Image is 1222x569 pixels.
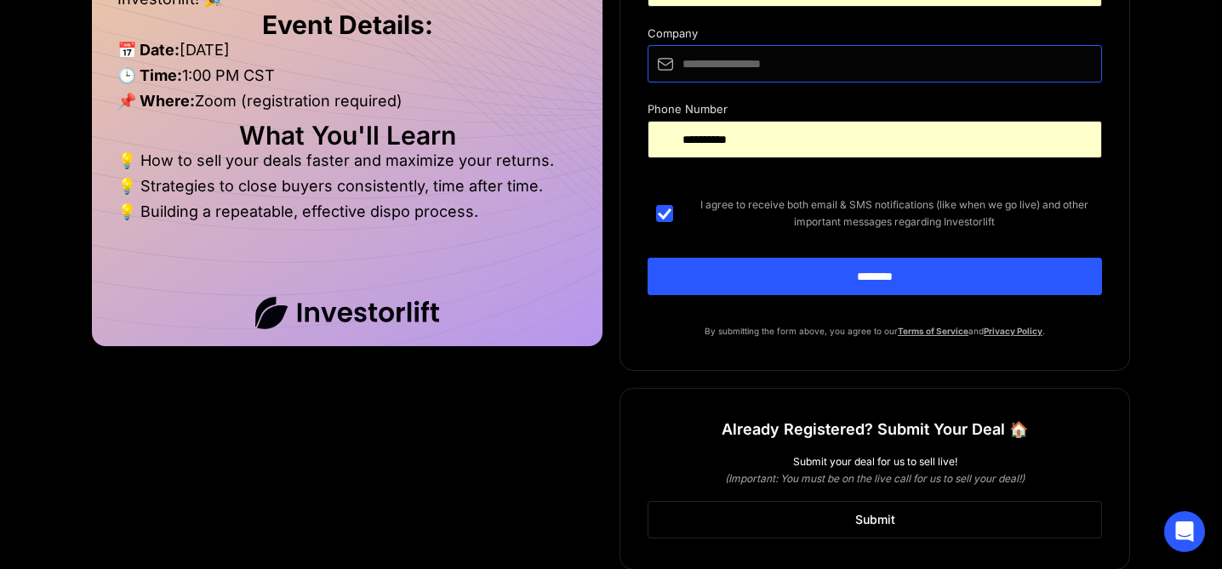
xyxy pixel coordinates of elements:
[648,453,1102,470] div: Submit your deal for us to sell live!
[117,152,577,178] li: 💡 How to sell your deals faster and maximize your returns.
[722,414,1028,445] h1: Already Registered? Submit Your Deal 🏠
[117,127,577,144] h2: What You'll Learn
[648,501,1102,538] a: Submit
[262,9,433,40] strong: Event Details:
[725,472,1025,485] em: (Important: You must be on the live call for us to sell your deal!)
[984,326,1042,336] a: Privacy Policy
[648,27,1102,45] div: Company
[648,103,1102,121] div: Phone Number
[117,203,577,220] li: 💡 Building a repeatable, effective dispo process.
[898,326,968,336] a: Terms of Service
[117,92,195,110] strong: 📌 Where:
[117,67,577,93] li: 1:00 PM CST
[117,66,182,84] strong: 🕒 Time:
[117,93,577,118] li: Zoom (registration required)
[648,322,1102,339] p: By submitting the form above, you agree to our and .
[117,178,577,203] li: 💡 Strategies to close buyers consistently, time after time.
[117,42,577,67] li: [DATE]
[687,196,1102,230] span: I agree to receive both email & SMS notifications (like when we go live) and other important mess...
[117,41,180,59] strong: 📅 Date:
[1164,511,1205,552] div: Open Intercom Messenger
